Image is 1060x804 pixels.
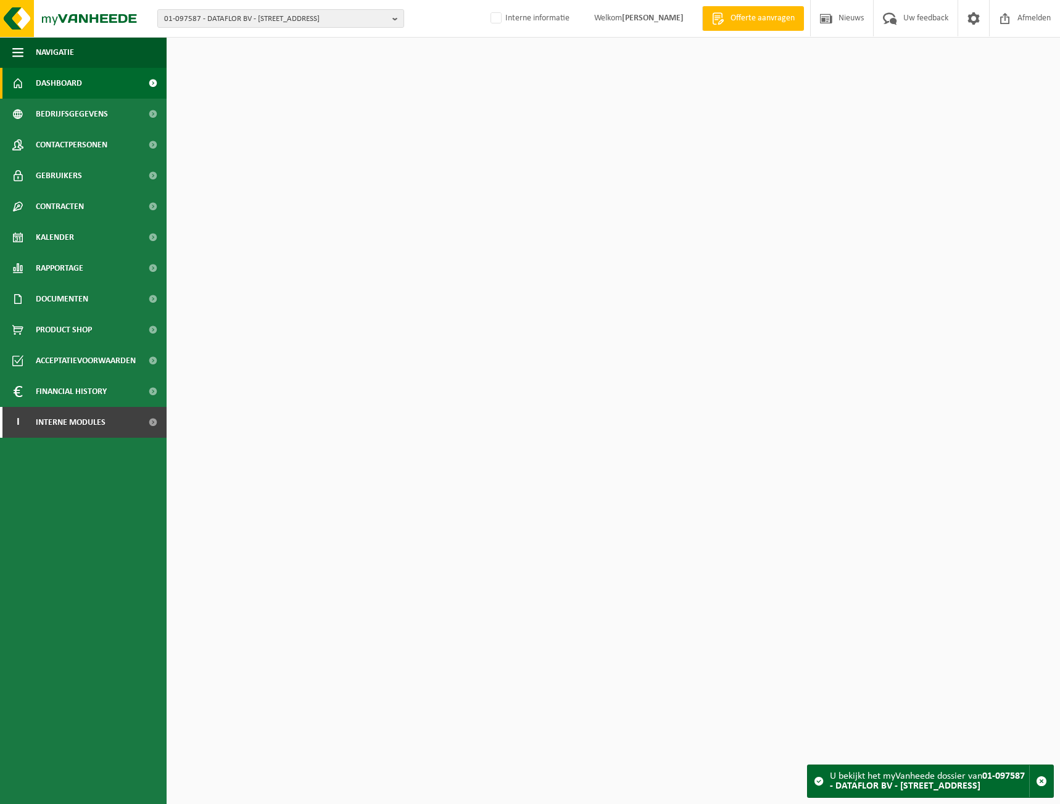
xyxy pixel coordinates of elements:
label: Interne informatie [488,9,569,28]
span: Acceptatievoorwaarden [36,345,136,376]
strong: 01-097587 - DATAFLOR BV - [STREET_ADDRESS] [830,771,1025,791]
span: Contactpersonen [36,129,107,160]
span: Offerte aanvragen [727,12,798,25]
a: Offerte aanvragen [702,6,804,31]
strong: [PERSON_NAME] [622,14,684,23]
span: Rapportage [36,253,83,284]
button: 01-097587 - DATAFLOR BV - [STREET_ADDRESS] [157,9,404,28]
span: Contracten [36,191,84,222]
span: Bedrijfsgegevens [36,99,108,129]
span: Kalender [36,222,74,253]
span: 01-097587 - DATAFLOR BV - [STREET_ADDRESS] [164,10,387,28]
span: Navigatie [36,37,74,68]
span: Documenten [36,284,88,314]
span: Product Shop [36,314,92,345]
span: Dashboard [36,68,82,99]
span: Financial History [36,376,107,407]
span: Interne modules [36,407,106,438]
div: U bekijkt het myVanheede dossier van [830,765,1029,797]
span: I [12,407,23,438]
span: Gebruikers [36,160,82,191]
